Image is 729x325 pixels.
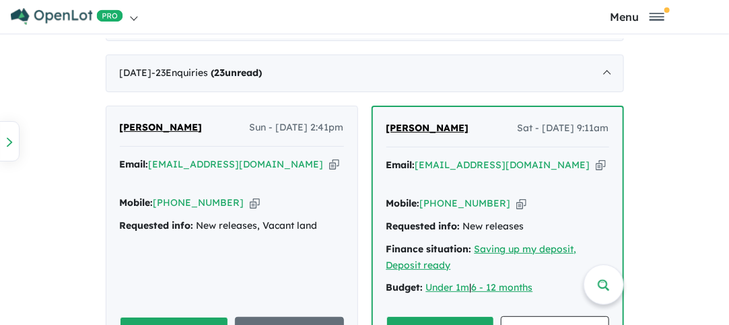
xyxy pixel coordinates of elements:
a: [PERSON_NAME] [120,120,203,136]
a: [PHONE_NUMBER] [153,196,244,209]
strong: Mobile: [120,196,153,209]
strong: Mobile: [386,197,420,209]
span: Sun - [DATE] 2:41pm [250,120,344,136]
a: 6 - 12 months [472,281,533,293]
span: Sat - [DATE] 9:11am [518,120,609,137]
button: Copy [596,158,606,172]
strong: Finance situation: [386,243,472,255]
strong: Email: [120,158,149,170]
strong: ( unread) [211,67,263,79]
span: - 23 Enquir ies [152,67,263,79]
a: Saving up my deposit, Deposit ready [386,243,577,271]
button: Copy [516,196,526,211]
a: [PERSON_NAME] [386,120,469,137]
img: Openlot PRO Logo White [11,8,123,25]
span: 23 [215,67,225,79]
strong: Requested info: [386,220,460,232]
button: Copy [329,157,339,172]
a: [PHONE_NUMBER] [420,197,511,209]
strong: Requested info: [120,219,194,231]
a: Under 1m [426,281,470,293]
strong: Budget: [386,281,423,293]
span: [PERSON_NAME] [120,121,203,133]
button: Copy [250,196,260,210]
a: [EMAIL_ADDRESS][DOMAIN_NAME] [415,159,590,171]
span: [PERSON_NAME] [386,122,469,134]
button: Toggle navigation [549,10,726,23]
div: | [386,280,609,296]
a: [EMAIL_ADDRESS][DOMAIN_NAME] [149,158,324,170]
div: New releases, Vacant land [120,218,344,234]
div: New releases [386,219,609,235]
div: [DATE] [106,55,624,92]
strong: Email: [386,159,415,171]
